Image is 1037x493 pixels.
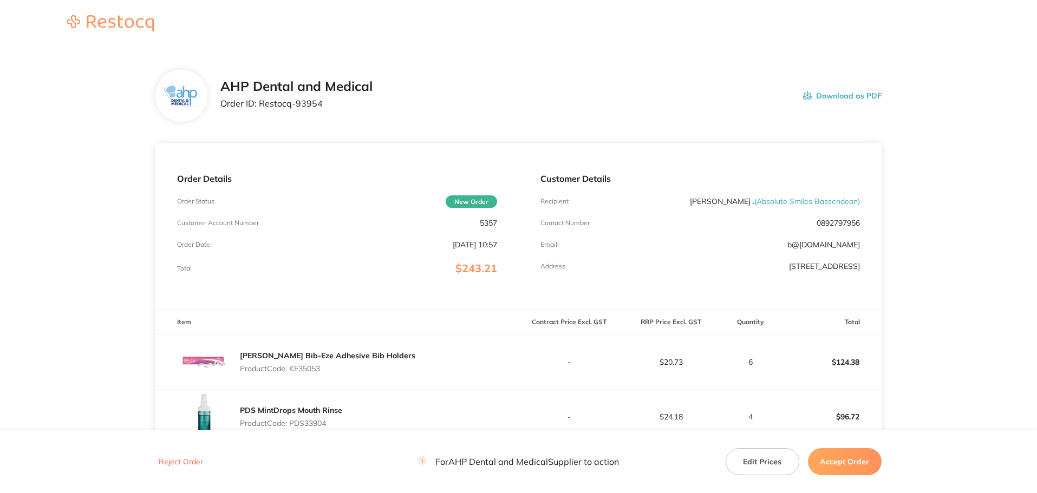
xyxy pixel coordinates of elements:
a: PDS MintDrops Mouth Rinse [240,405,342,415]
th: Contract Price Excl. GST [519,310,621,335]
img: ZGo5amthbw [177,390,231,444]
p: Emaill [540,241,559,248]
p: Order Details [177,174,497,183]
a: [PERSON_NAME] Bib-Eze Adhesive Bib Holders [240,351,415,360]
button: Accept Order [808,448,882,475]
button: Reject Order [155,457,206,467]
button: Download as PDF [803,79,882,113]
p: $124.38 [780,349,881,375]
span: New Order [446,195,497,208]
p: Order Date [177,241,210,248]
th: RRP Price Excl. GST [620,310,722,335]
p: Product Code: KE35053 [240,364,415,373]
p: Customer Account Number [177,219,259,227]
span: $243.21 [455,261,497,275]
img: M3VyNG4ybg [177,335,231,389]
p: $24.18 [621,412,721,421]
p: Total [177,265,192,272]
p: Address [540,262,565,270]
th: Total [780,310,882,335]
p: [PERSON_NAME] . [690,197,860,206]
p: [STREET_ADDRESS] [789,262,860,271]
h2: AHP Dental and Medical [220,79,373,94]
th: Quantity [722,310,780,335]
p: 4 [722,412,779,421]
th: Item [155,310,518,335]
p: Order ID: Restocq- 93954 [220,98,373,108]
span: ( Absolute Smiles Bassendean ) [754,196,860,206]
p: 6 [722,358,779,366]
img: ZjN5bDlnNQ [164,86,199,107]
p: 0892797956 [817,219,860,227]
p: - [519,412,620,421]
p: For AHP Dental and Medical Supplier to action [418,457,619,467]
p: Recipient [540,198,569,205]
button: Edit Prices [726,448,799,475]
p: Order Status [177,198,214,205]
p: 5357 [480,219,497,227]
img: Restocq logo [56,15,165,31]
a: b@[DOMAIN_NAME] [787,240,860,249]
a: Restocq logo [56,15,165,33]
p: Contact Number [540,219,590,227]
p: $96.72 [780,404,881,430]
p: Product Code: PDS33904 [240,419,342,428]
p: $20.73 [621,358,721,366]
p: Customer Details [540,174,860,183]
p: [DATE] 10:57 [453,240,497,249]
p: - [519,358,620,366]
